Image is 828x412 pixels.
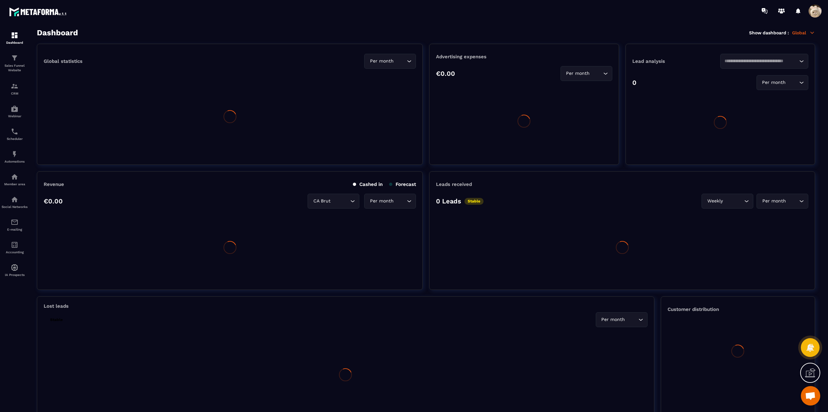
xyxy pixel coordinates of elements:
[44,303,69,309] p: Lost leads
[600,316,626,323] span: Per month
[436,70,455,77] p: €0.00
[44,181,64,187] p: Revenue
[2,273,27,277] p: IA Prospects
[792,30,815,36] p: Global
[11,241,18,249] img: accountant
[2,191,27,213] a: social-networksocial-networkSocial Networks
[11,218,18,226] img: email
[596,312,648,327] div: Search for option
[706,198,724,205] span: Weekly
[724,198,743,205] input: Search for option
[436,197,461,205] p: 0 Leads
[561,66,612,81] div: Search for option
[368,198,395,205] span: Per month
[2,182,27,186] p: Member area
[11,264,18,271] img: automations
[2,250,27,254] p: Accounting
[11,150,18,158] img: automations
[436,181,472,187] p: Leads received
[2,114,27,118] p: Webinar
[11,54,18,62] img: formation
[2,205,27,209] p: Social Networks
[2,77,27,100] a: formationformationCRM
[11,105,18,113] img: automations
[757,75,808,90] div: Search for option
[787,198,798,205] input: Search for option
[389,181,416,187] p: Forecast
[2,228,27,231] p: E-mailing
[668,306,808,312] p: Customer distribution
[720,54,808,69] div: Search for option
[353,181,383,187] p: Cashed in
[464,198,484,205] p: Stable
[11,128,18,135] img: scheduler
[757,194,808,209] div: Search for option
[44,58,82,64] p: Global statistics
[2,27,27,49] a: formationformationDashboard
[801,386,820,406] a: Mở cuộc trò chuyện
[2,41,27,44] p: Dashboard
[332,198,349,205] input: Search for option
[2,100,27,123] a: automationsautomationsWebinar
[364,54,416,69] div: Search for option
[364,194,416,209] div: Search for option
[2,145,27,168] a: automationsautomationsAutomations
[2,123,27,145] a: schedulerschedulerScheduler
[591,70,602,77] input: Search for option
[2,49,27,77] a: formationformationSales Funnel Website
[702,194,753,209] div: Search for option
[761,198,787,205] span: Per month
[565,70,591,77] span: Per month
[749,30,789,35] p: Show dashboard :
[2,160,27,163] p: Automations
[312,198,332,205] span: CA Brut
[2,92,27,95] p: CRM
[308,194,359,209] div: Search for option
[11,31,18,39] img: formation
[787,79,798,86] input: Search for option
[724,58,798,65] input: Search for option
[395,198,405,205] input: Search for option
[2,168,27,191] a: automationsautomationsMember area
[37,28,78,37] h3: Dashboard
[2,63,27,73] p: Sales Funnel Website
[9,6,67,17] img: logo
[368,58,395,65] span: Per month
[47,316,66,323] p: Stable
[626,316,637,323] input: Search for option
[2,236,27,259] a: accountantaccountantAccounting
[632,79,637,86] p: 0
[761,79,787,86] span: Per month
[436,54,612,60] p: Advertising expenses
[395,58,405,65] input: Search for option
[2,137,27,141] p: Scheduler
[44,197,63,205] p: €0.00
[2,213,27,236] a: emailemailE-mailing
[632,58,720,64] p: Lead analysis
[11,82,18,90] img: formation
[11,173,18,181] img: automations
[11,196,18,203] img: social-network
